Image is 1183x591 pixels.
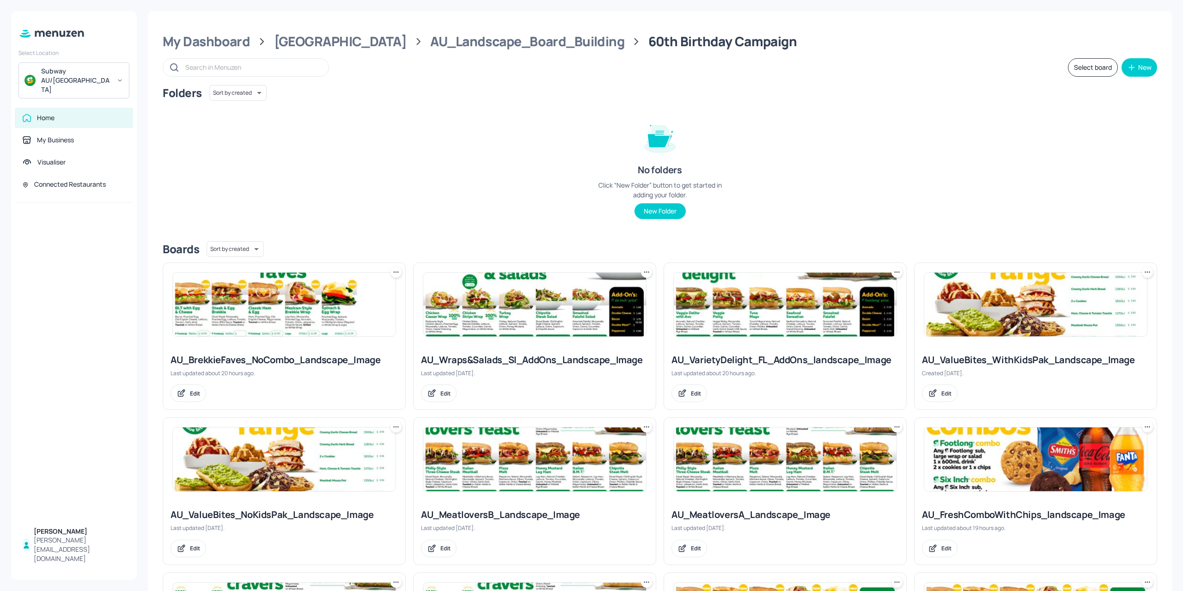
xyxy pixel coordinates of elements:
[924,273,1147,336] img: 2025-07-18-1752804023273ml7j25a84p.jpeg
[171,508,398,521] div: AU_ValueBites_NoKidsPak_Landscape_Image
[924,427,1147,491] img: 2025-08-11-1754891475143msg2oqrcdor.jpeg
[922,353,1149,366] div: AU_ValueBites_WithKidsPak_Landscape_Image
[421,353,648,366] div: AU_Wraps&Salads_SI_AddOns_Landscape_Image
[190,544,200,552] div: Edit
[440,544,451,552] div: Edit
[1122,58,1157,77] button: New
[674,427,896,491] img: 2025-07-18-175280330897191gqfzlnygg.jpeg
[691,544,701,552] div: Edit
[430,33,624,50] div: AU_Landscape_Board_Building
[190,390,200,397] div: Edit
[440,390,451,397] div: Edit
[922,508,1149,521] div: AU_FreshComboWithChips_landscape_Image
[421,524,648,532] div: Last updated [DATE].
[423,427,646,491] img: 2025-07-23-175324237409516zqxu63qyy.jpeg
[37,113,55,122] div: Home
[37,158,66,167] div: Visualiser
[1138,64,1152,71] div: New
[171,524,398,532] div: Last updated [DATE].
[671,353,899,366] div: AU_VarietyDelight_FL_AddOns_landscape_Image
[163,85,202,100] div: Folders
[34,536,126,563] div: [PERSON_NAME][EMAIL_ADDRESS][DOMAIN_NAME]
[163,242,199,256] div: Boards
[638,164,682,177] div: No folders
[24,75,36,86] img: avatar
[671,508,899,521] div: AU_MeatloversA_Landscape_Image
[173,427,396,491] img: 2025-07-18-1752804023273ml7j25a84p.jpeg
[634,203,686,219] button: New Folder
[691,390,701,397] div: Edit
[34,527,126,536] div: [PERSON_NAME]
[207,240,264,258] div: Sort by created
[648,33,797,50] div: 60th Birthday Campaign
[163,33,250,50] div: My Dashboard
[674,273,896,336] img: 2025-08-11-1754887968165ca1pba2wcps.jpeg
[671,369,899,377] div: Last updated about 20 hours ago.
[922,524,1149,532] div: Last updated about 19 hours ago.
[171,369,398,377] div: Last updated about 20 hours ago.
[185,61,319,74] input: Search in Menuzen
[421,369,648,377] div: Last updated [DATE].
[34,180,106,189] div: Connected Restaurants
[209,84,267,102] div: Sort by created
[37,135,74,145] div: My Business
[18,49,129,57] div: Select Location
[922,369,1149,377] div: Created [DATE].
[941,544,951,552] div: Edit
[173,273,396,336] img: 2025-08-11-1754885474620bxig0xozz2d.jpeg
[671,524,899,532] div: Last updated [DATE].
[423,273,646,336] img: 2025-07-18-1752809635697zew36dwqqvt.jpeg
[171,353,398,366] div: AU_BrekkieFaves_NoCombo_Landscape_Image
[421,508,648,521] div: AU_MeatloversB_Landscape_Image
[591,180,729,200] div: Click “New Folder” button to get started in adding your folder.
[1068,58,1118,77] button: Select board
[41,67,111,94] div: Subway AU/[GEOGRAPHIC_DATA]
[637,114,683,160] img: folder-empty
[274,33,407,50] div: [GEOGRAPHIC_DATA]
[941,390,951,397] div: Edit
